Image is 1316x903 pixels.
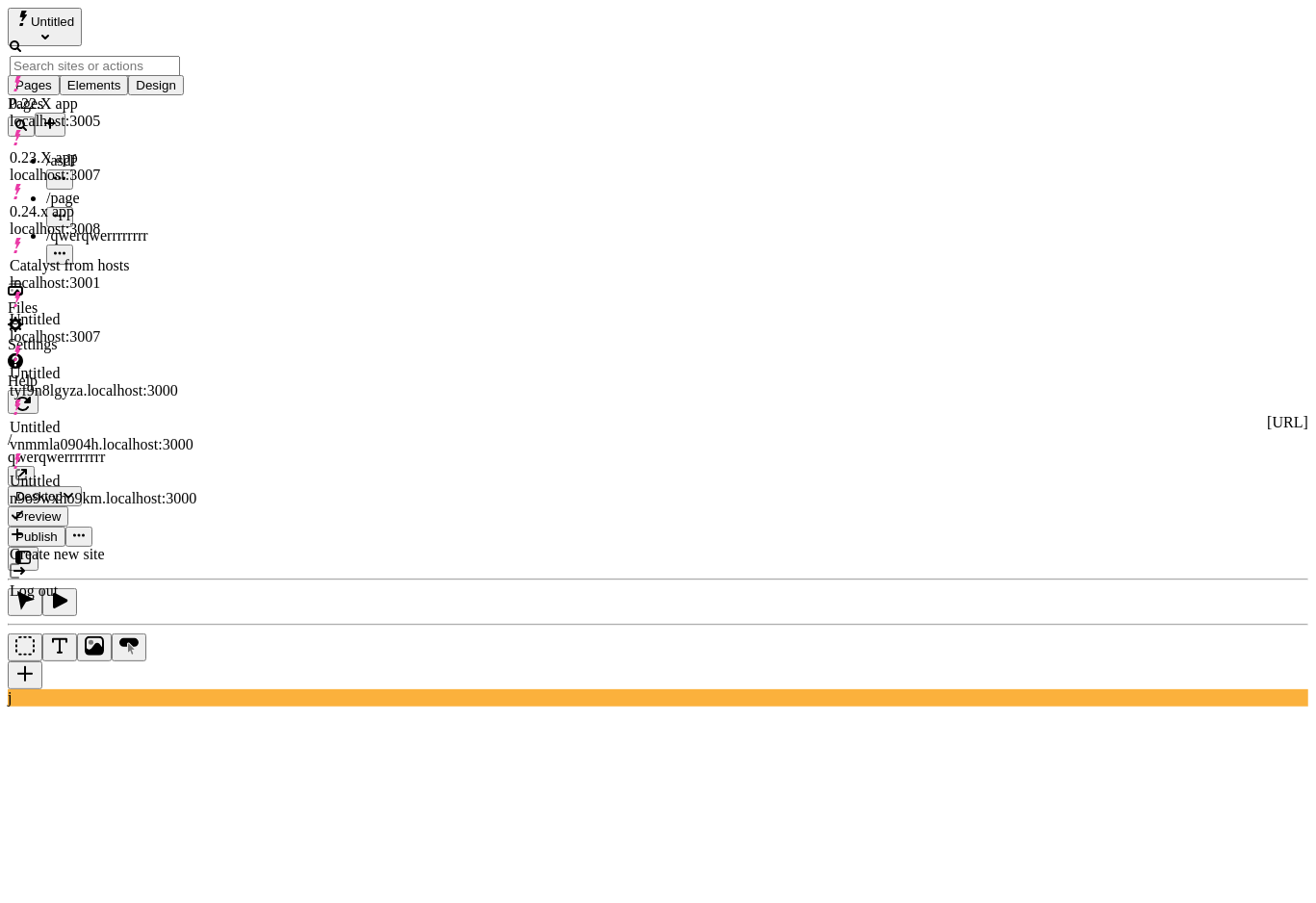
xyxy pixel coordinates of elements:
[10,203,196,220] div: 0.24.x app
[10,419,196,436] div: Untitled
[10,436,196,453] div: vnmmla0904h.localhost:3000
[112,633,146,661] button: Button
[8,527,65,547] button: Publish
[10,220,196,238] div: localhost:3008
[8,95,251,113] div: Pages
[8,15,281,33] p: Cookie Test Route
[8,75,60,95] button: Pages
[10,274,196,292] div: localhost:3001
[10,149,196,167] div: 0.23.X app
[8,486,82,506] button: Desktop
[8,336,251,353] div: Settings
[10,582,196,600] div: Log out
[10,546,196,563] div: Create new site
[10,473,196,490] div: Untitled
[8,431,1308,449] div: /
[8,633,42,661] button: Box
[10,76,196,600] div: Suggestions
[10,95,196,113] div: 0.22.X app
[31,14,74,29] span: Untitled
[10,490,196,507] div: n9o9wxho9km.localhost:3000
[10,257,196,274] div: Catalyst from hosts
[8,299,251,317] div: Files
[8,506,68,527] button: Preview
[42,633,77,661] button: Text
[10,311,196,328] div: Untitled
[10,113,196,130] div: localhost:3005
[8,689,1308,707] div: j
[10,365,196,382] div: Untitled
[77,633,112,661] button: Image
[8,414,1308,431] div: [URL]
[10,382,196,400] div: tyf9n8lgyza.localhost:3000
[8,373,251,390] div: Help
[10,56,180,76] input: Search sites or actions
[10,167,196,184] div: localhost:3007
[10,328,196,346] div: localhost:3007
[8,8,82,46] button: Select site
[8,449,1308,466] div: qwerqwerrrrrrrr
